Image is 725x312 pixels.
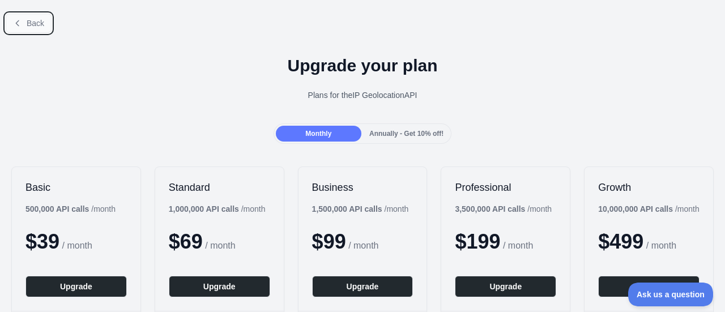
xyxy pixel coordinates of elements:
[312,203,409,215] div: / month
[312,181,413,194] h2: Business
[169,203,266,215] div: / month
[598,181,700,194] h2: Growth
[455,181,556,194] h2: Professional
[455,230,500,253] span: $ 199
[628,283,714,306] iframe: Toggle Customer Support
[312,204,382,213] b: 1,500,000 API calls
[455,203,552,215] div: / month
[598,230,643,253] span: $ 499
[598,203,700,215] div: / month
[455,204,525,213] b: 3,500,000 API calls
[598,204,673,213] b: 10,000,000 API calls
[169,181,270,194] h2: Standard
[312,230,346,253] span: $ 99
